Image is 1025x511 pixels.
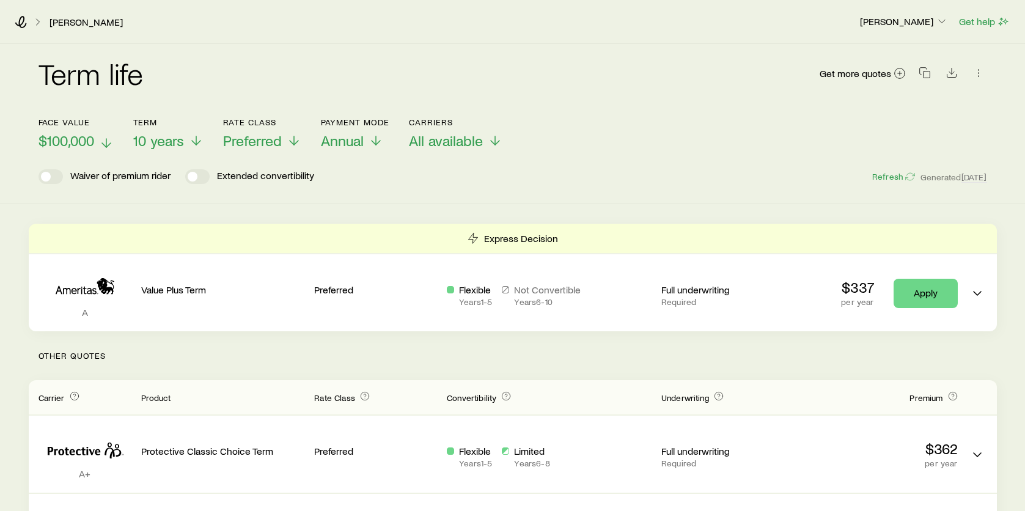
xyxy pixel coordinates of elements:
[223,117,301,150] button: Rate ClassPreferred
[39,132,94,149] span: $100,000
[39,59,144,88] h2: Term life
[958,15,1010,29] button: Get help
[49,17,123,28] a: [PERSON_NAME]
[961,172,987,183] span: [DATE]
[514,284,581,296] p: Not Convertible
[909,392,942,403] span: Premium
[459,445,492,457] p: Flexible
[409,117,502,150] button: CarriersAll available
[141,392,171,403] span: Product
[141,445,305,457] p: Protective Classic Choice Term
[223,117,301,127] p: Rate Class
[841,279,873,296] p: $337
[841,297,873,307] p: per year
[794,440,958,457] p: $362
[321,132,364,149] span: Annual
[314,284,437,296] p: Preferred
[29,224,997,331] div: Term quotes
[39,306,131,318] p: A
[661,284,784,296] p: Full underwriting
[314,445,437,457] p: Preferred
[459,297,492,307] p: Years 1 - 5
[321,117,390,150] button: Payment ModeAnnual
[29,331,997,380] p: Other Quotes
[859,15,949,29] button: [PERSON_NAME]
[133,132,184,149] span: 10 years
[661,445,784,457] p: Full underwriting
[661,392,709,403] span: Underwriting
[39,117,114,150] button: Face value$100,000
[872,171,916,183] button: Refresh
[514,458,549,468] p: Years 6 - 8
[39,117,114,127] p: Face value
[447,392,496,403] span: Convertibility
[661,297,784,307] p: Required
[484,232,558,244] p: Express Decision
[39,392,65,403] span: Carrier
[133,117,204,150] button: Term10 years
[819,67,906,81] a: Get more quotes
[223,132,282,149] span: Preferred
[70,169,171,184] p: Waiver of premium rider
[514,445,549,457] p: Limited
[39,468,131,480] p: A+
[794,458,958,468] p: per year
[217,169,314,184] p: Extended convertibility
[459,458,492,468] p: Years 1 - 5
[314,392,355,403] span: Rate Class
[943,69,960,81] a: Download CSV
[894,279,958,308] a: Apply
[661,458,784,468] p: Required
[820,68,891,78] span: Get more quotes
[409,132,483,149] span: All available
[459,284,492,296] p: Flexible
[321,117,390,127] p: Payment Mode
[514,297,581,307] p: Years 6 - 10
[920,172,986,183] span: Generated
[133,117,204,127] p: Term
[409,117,502,127] p: Carriers
[141,284,305,296] p: Value Plus Term
[860,15,948,28] p: [PERSON_NAME]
